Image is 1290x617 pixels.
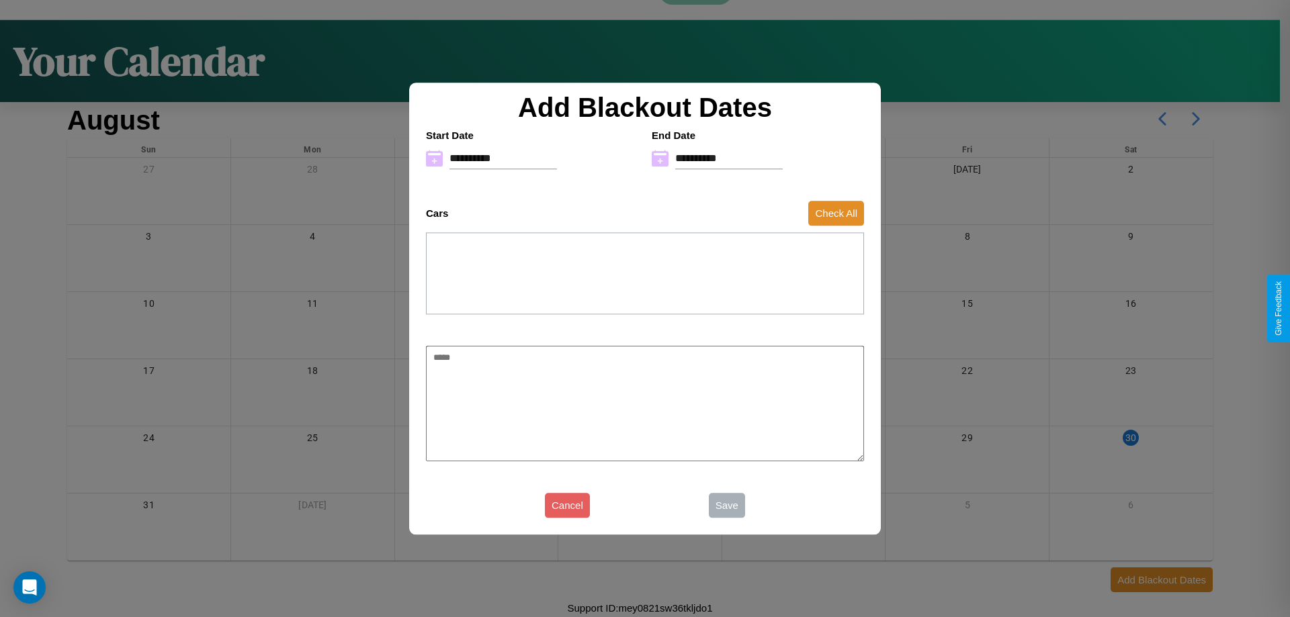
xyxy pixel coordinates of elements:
[545,493,590,518] button: Cancel
[419,93,871,123] h2: Add Blackout Dates
[426,130,638,141] h4: Start Date
[652,130,864,141] h4: End Date
[709,493,745,518] button: Save
[1274,281,1283,336] div: Give Feedback
[426,207,448,219] h4: Cars
[13,571,46,604] div: Open Intercom Messenger
[808,201,864,226] button: Check All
